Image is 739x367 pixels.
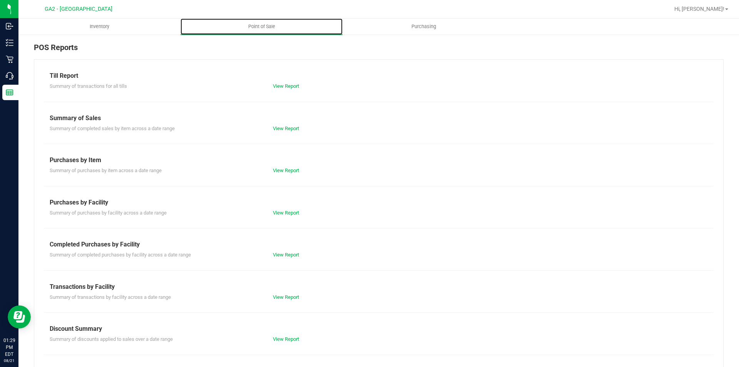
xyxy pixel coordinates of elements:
[50,336,173,342] span: Summary of discounts applied to sales over a date range
[6,89,13,96] inline-svg: Reports
[50,282,708,292] div: Transactions by Facility
[343,18,505,35] a: Purchasing
[273,294,299,300] a: View Report
[50,156,708,165] div: Purchases by Item
[45,6,112,12] span: GA2 - [GEOGRAPHIC_DATA]
[79,23,120,30] span: Inventory
[273,336,299,342] a: View Report
[50,71,708,80] div: Till Report
[6,22,13,30] inline-svg: Inbound
[273,210,299,216] a: View Report
[401,23,446,30] span: Purchasing
[273,168,299,173] a: View Report
[6,55,13,63] inline-svg: Retail
[50,210,167,216] span: Summary of purchases by facility across a date range
[50,240,708,249] div: Completed Purchases by Facility
[238,23,286,30] span: Point of Sale
[3,358,15,364] p: 08/21
[50,114,708,123] div: Summary of Sales
[50,126,175,131] span: Summary of completed sales by item across a date range
[674,6,724,12] span: Hi, [PERSON_NAME]!
[50,324,708,333] div: Discount Summary
[8,305,31,328] iframe: Resource center
[18,18,181,35] a: Inventory
[50,294,171,300] span: Summary of transactions by facility across a date range
[181,18,343,35] a: Point of Sale
[273,83,299,89] a: View Report
[50,198,708,207] div: Purchases by Facility
[273,126,299,131] a: View Report
[3,337,15,358] p: 01:29 PM EDT
[273,252,299,258] a: View Report
[6,39,13,47] inline-svg: Inventory
[50,252,191,258] span: Summary of completed purchases by facility across a date range
[50,83,127,89] span: Summary of transactions for all tills
[6,72,13,80] inline-svg: Call Center
[34,42,724,59] div: POS Reports
[50,168,162,173] span: Summary of purchases by item across a date range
